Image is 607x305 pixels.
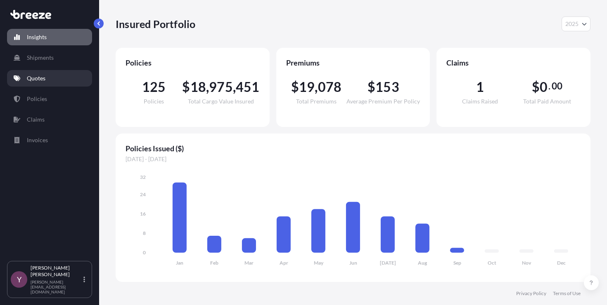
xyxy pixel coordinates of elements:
[206,80,209,94] span: ,
[7,132,92,148] a: Invoices
[523,99,571,104] span: Total Paid Amount
[140,174,146,180] tspan: 32
[488,260,496,266] tspan: Oct
[296,99,337,104] span: Total Premiums
[318,80,342,94] span: 078
[7,70,92,87] a: Quotes
[315,80,318,94] span: ,
[144,99,164,104] span: Policies
[368,80,375,94] span: $
[116,17,195,30] p: Insured Portfolio
[446,58,581,68] span: Claims
[209,80,233,94] span: 975
[532,80,540,94] span: $
[27,33,47,41] p: Insights
[233,80,236,94] span: ,
[31,265,82,278] p: [PERSON_NAME] [PERSON_NAME]
[286,58,420,68] span: Premiums
[540,80,548,94] span: 0
[27,54,54,62] p: Shipments
[126,155,581,163] span: [DATE] - [DATE]
[27,136,48,144] p: Invoices
[236,80,260,94] span: 451
[557,260,566,266] tspan: Dec
[7,49,92,66] a: Shipments
[140,191,146,197] tspan: 24
[188,99,254,104] span: Total Cargo Value Insured
[553,290,581,297] a: Terms of Use
[453,260,461,266] tspan: Sep
[126,58,260,68] span: Policies
[476,80,484,94] span: 1
[176,260,183,266] tspan: Jan
[210,260,218,266] tspan: Feb
[380,260,396,266] tspan: [DATE]
[244,260,254,266] tspan: Mar
[516,290,546,297] a: Privacy Policy
[280,260,288,266] tspan: Apr
[418,260,427,266] tspan: Aug
[31,279,82,294] p: [PERSON_NAME][EMAIL_ADDRESS][DOMAIN_NAME]
[462,99,498,104] span: Claims Raised
[27,74,45,82] p: Quotes
[522,260,531,266] tspan: Nov
[143,230,146,236] tspan: 8
[548,83,550,89] span: .
[142,80,166,94] span: 125
[299,80,315,94] span: 19
[7,91,92,107] a: Policies
[562,16,590,31] button: Year Selector
[7,111,92,128] a: Claims
[17,275,21,284] span: Y
[143,249,146,256] tspan: 0
[552,83,562,89] span: 00
[7,29,92,45] a: Insights
[27,115,45,124] p: Claims
[565,20,579,28] span: 2025
[349,260,357,266] tspan: Jun
[140,211,146,217] tspan: 16
[27,95,47,103] p: Policies
[190,80,206,94] span: 18
[126,143,581,153] span: Policies Issued ($)
[291,80,299,94] span: $
[375,80,399,94] span: 153
[182,80,190,94] span: $
[314,260,324,266] tspan: May
[346,99,420,104] span: Average Premium Per Policy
